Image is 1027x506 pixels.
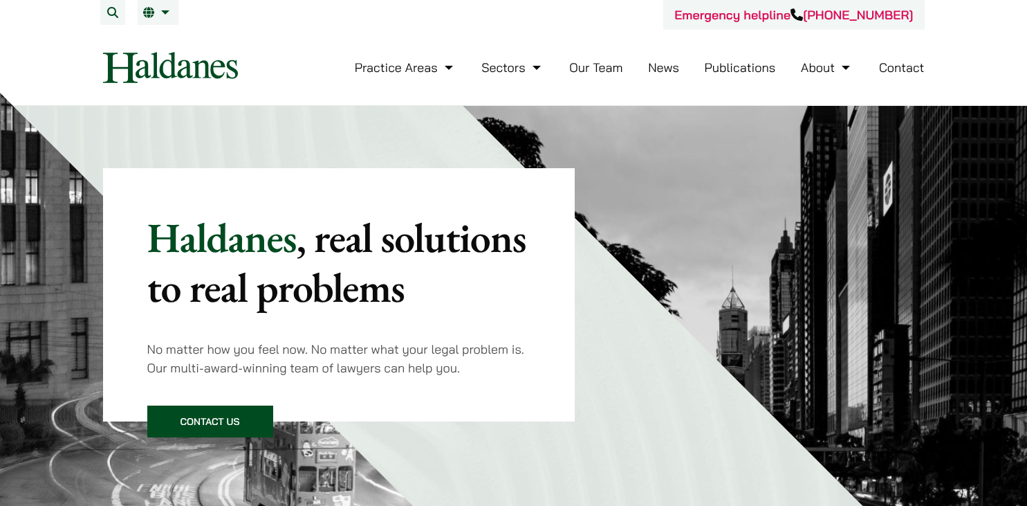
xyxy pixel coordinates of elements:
[569,60,622,75] a: Our Team
[705,60,776,75] a: Publications
[481,60,544,75] a: Sectors
[879,60,925,75] a: Contact
[147,210,526,314] mark: , real solutions to real problems
[801,60,853,75] a: About
[147,213,531,312] p: Haldanes
[147,340,531,377] p: No matter how you feel now. No matter what your legal problem is. Our multi-award-winning team of...
[648,60,679,75] a: News
[147,406,273,437] a: Contact Us
[355,60,456,75] a: Practice Areas
[674,7,913,23] a: Emergency helpline[PHONE_NUMBER]
[143,7,173,18] a: EN
[103,52,238,83] img: Logo of Haldanes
